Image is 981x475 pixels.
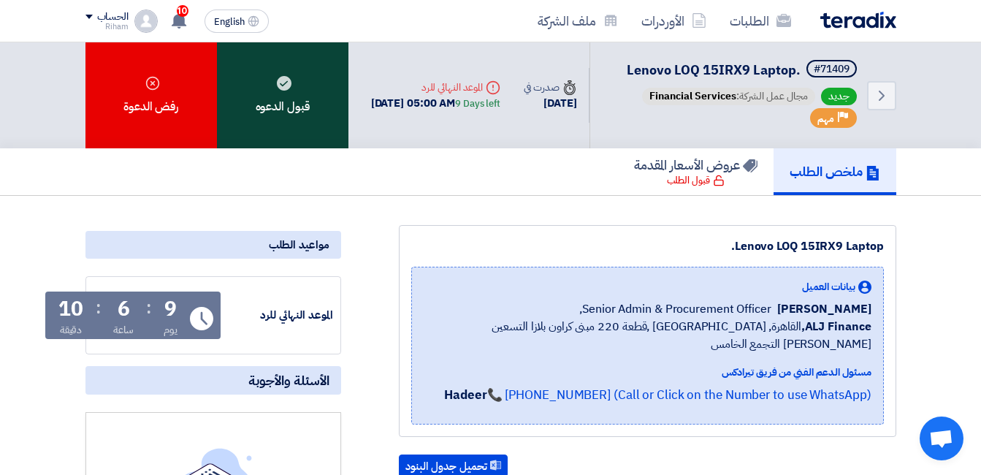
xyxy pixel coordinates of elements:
[790,163,880,180] h5: ملخص الطلب
[920,417,963,460] div: Open chat
[177,5,188,17] span: 10
[164,322,178,338] div: يوم
[524,95,576,112] div: [DATE]
[817,112,834,126] span: مهم
[411,237,884,255] div: Lenovo LOQ 15IRX9 Laptop.
[134,9,158,33] img: profile_test.png
[579,300,771,318] span: Senior Admin & Procurement Officer,
[820,12,896,28] img: Teradix logo
[618,148,774,195] a: عروض الأسعار المقدمة قبول الطلب
[642,88,815,105] span: مجال عمل الشركة:
[627,60,860,80] h5: Lenovo LOQ 15IRX9 Laptop.
[371,80,500,95] div: الموعد النهائي للرد
[424,318,871,353] span: القاهرة, [GEOGRAPHIC_DATA] ,قطعة 220 مبنى كراون بلازا التسعين [PERSON_NAME] التجمع الخامس
[164,299,177,319] div: 9
[146,294,151,321] div: :
[60,322,83,338] div: دقيقة
[718,4,803,38] a: الطلبات
[224,307,333,324] div: الموعد النهائي للرد
[801,318,871,335] b: ALJ Finance,
[85,42,217,148] div: رفض الدعوة
[630,4,718,38] a: الأوردرات
[444,386,486,404] strong: Hadeer
[777,300,871,318] span: [PERSON_NAME]
[96,294,101,321] div: :
[424,365,871,380] div: مسئول الدعم الفني من فريق تيرادكس
[58,299,83,319] div: 10
[526,4,630,38] a: ملف الشركة
[821,88,857,105] span: جديد
[248,372,329,389] span: الأسئلة والأجوبة
[667,173,725,188] div: قبول الطلب
[524,80,576,95] div: صدرت في
[814,64,850,75] div: #71409
[455,96,500,111] div: 9 Days left
[85,231,341,259] div: مواعيد الطلب
[205,9,269,33] button: English
[214,17,245,27] span: English
[371,95,500,112] div: [DATE] 05:00 AM
[217,42,348,148] div: قبول الدعوه
[802,279,855,294] span: بيانات العميل
[113,322,134,338] div: ساعة
[97,11,129,23] div: الحساب
[85,23,129,31] div: Riham
[649,88,736,104] span: Financial Services
[118,299,130,319] div: 6
[774,148,896,195] a: ملخص الطلب
[627,60,801,80] span: Lenovo LOQ 15IRX9 Laptop.
[487,386,871,404] a: 📞 [PHONE_NUMBER] (Call or Click on the Number to use WhatsApp)
[634,156,757,173] h5: عروض الأسعار المقدمة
